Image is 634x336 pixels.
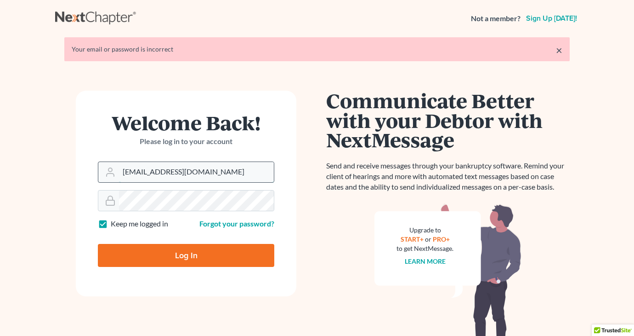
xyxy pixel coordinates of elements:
[471,13,521,24] strong: Not a member?
[326,91,570,150] h1: Communicate Better with your Debtor with NextMessage
[425,235,431,243] span: or
[396,226,453,235] div: Upgrade to
[401,235,424,243] a: START+
[72,45,562,54] div: Your email or password is incorrect
[405,257,446,265] a: Learn more
[119,162,274,182] input: Email Address
[326,161,570,192] p: Send and receive messages through your bankruptcy software. Remind your client of hearings and mo...
[199,219,274,228] a: Forgot your password?
[556,45,562,56] a: ×
[98,136,274,147] p: Please log in to your account
[98,113,274,133] h1: Welcome Back!
[396,244,453,253] div: to get NextMessage.
[111,219,168,229] label: Keep me logged in
[524,15,579,22] a: Sign up [DATE]!
[433,235,450,243] a: PRO+
[98,244,274,267] input: Log In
